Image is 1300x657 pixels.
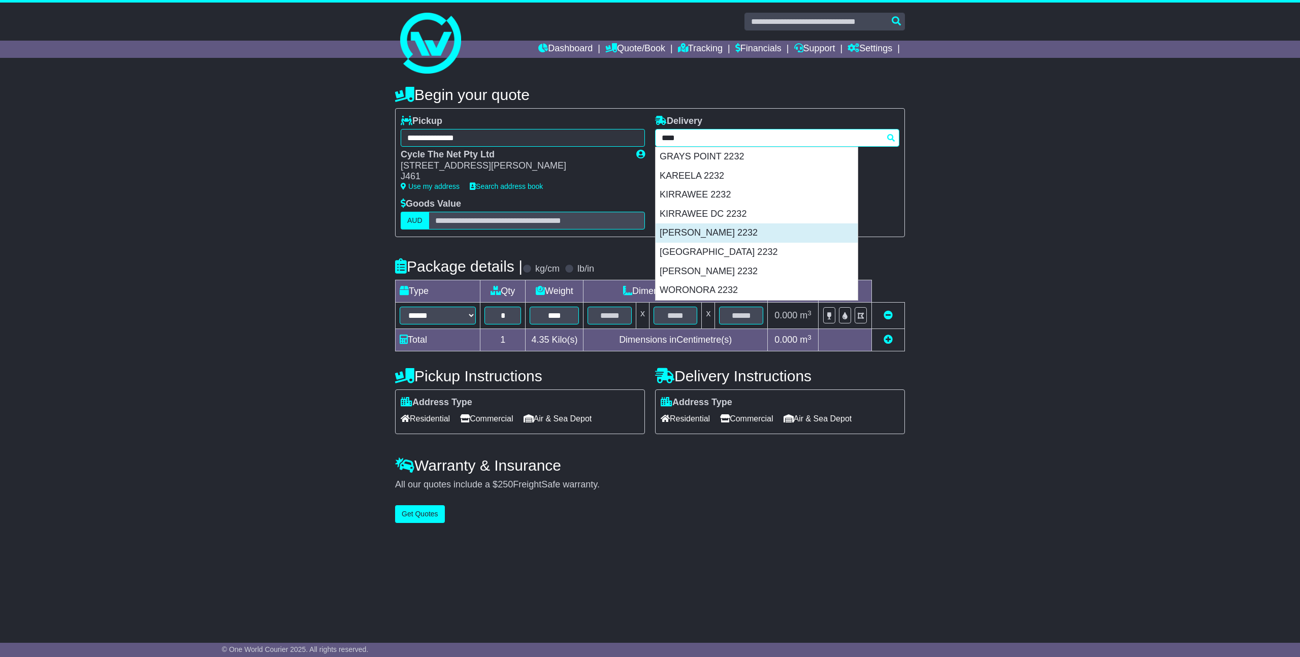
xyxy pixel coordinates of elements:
div: KAREELA 2232 [656,167,858,186]
sup: 3 [807,309,811,317]
span: 0.000 [774,310,797,320]
div: J461 [401,171,626,182]
a: Search address book [470,182,543,190]
label: Address Type [401,397,472,408]
span: m [800,335,811,345]
div: [PERSON_NAME] 2232 [656,223,858,243]
div: [PERSON_NAME] 2232 [656,262,858,281]
label: AUD [401,212,429,229]
label: lb/in [577,264,594,275]
div: Cycle The Net Pty Ltd [401,149,626,160]
td: 1 [480,329,526,351]
td: Kilo(s) [526,329,583,351]
td: x [636,303,649,329]
div: All our quotes include a $ FreightSafe warranty. [395,479,905,490]
h4: Warranty & Insurance [395,457,905,474]
span: Residential [661,411,710,426]
h4: Begin your quote [395,86,905,103]
td: Weight [526,280,583,303]
label: Goods Value [401,199,461,210]
a: Use my address [401,182,460,190]
a: Dashboard [538,41,593,58]
h4: Pickup Instructions [395,368,645,384]
div: GRAYS POINT 2232 [656,147,858,167]
label: kg/cm [535,264,560,275]
label: Delivery [655,116,702,127]
div: WORONORA 2232 [656,281,858,300]
span: Commercial [460,411,513,426]
td: Dimensions in Centimetre(s) [583,329,768,351]
span: Residential [401,411,450,426]
span: 250 [498,479,513,489]
h4: Package details | [395,258,523,275]
div: KIRRAWEE 2232 [656,185,858,205]
label: Address Type [661,397,732,408]
label: Pickup [401,116,442,127]
span: m [800,310,811,320]
a: Tracking [678,41,723,58]
a: Financials [735,41,782,58]
a: Add new item [884,335,893,345]
a: Settings [848,41,892,58]
h4: Delivery Instructions [655,368,905,384]
td: Dimensions (L x W x H) [583,280,768,303]
span: Commercial [720,411,773,426]
td: Type [396,280,480,303]
span: 0.000 [774,335,797,345]
div: KIRRAWEE DC 2232 [656,205,858,224]
td: Total [396,329,480,351]
td: x [702,303,715,329]
a: Remove this item [884,310,893,320]
span: © One World Courier 2025. All rights reserved. [222,645,369,653]
typeahead: Please provide city [655,129,899,147]
a: Support [794,41,835,58]
div: [GEOGRAPHIC_DATA] 2232 [656,243,858,262]
td: Qty [480,280,526,303]
a: Quote/Book [605,41,665,58]
button: Get Quotes [395,505,445,523]
div: [STREET_ADDRESS][PERSON_NAME] [401,160,626,172]
sup: 3 [807,334,811,341]
span: Air & Sea Depot [524,411,592,426]
span: Air & Sea Depot [784,411,852,426]
span: 4.35 [531,335,549,345]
